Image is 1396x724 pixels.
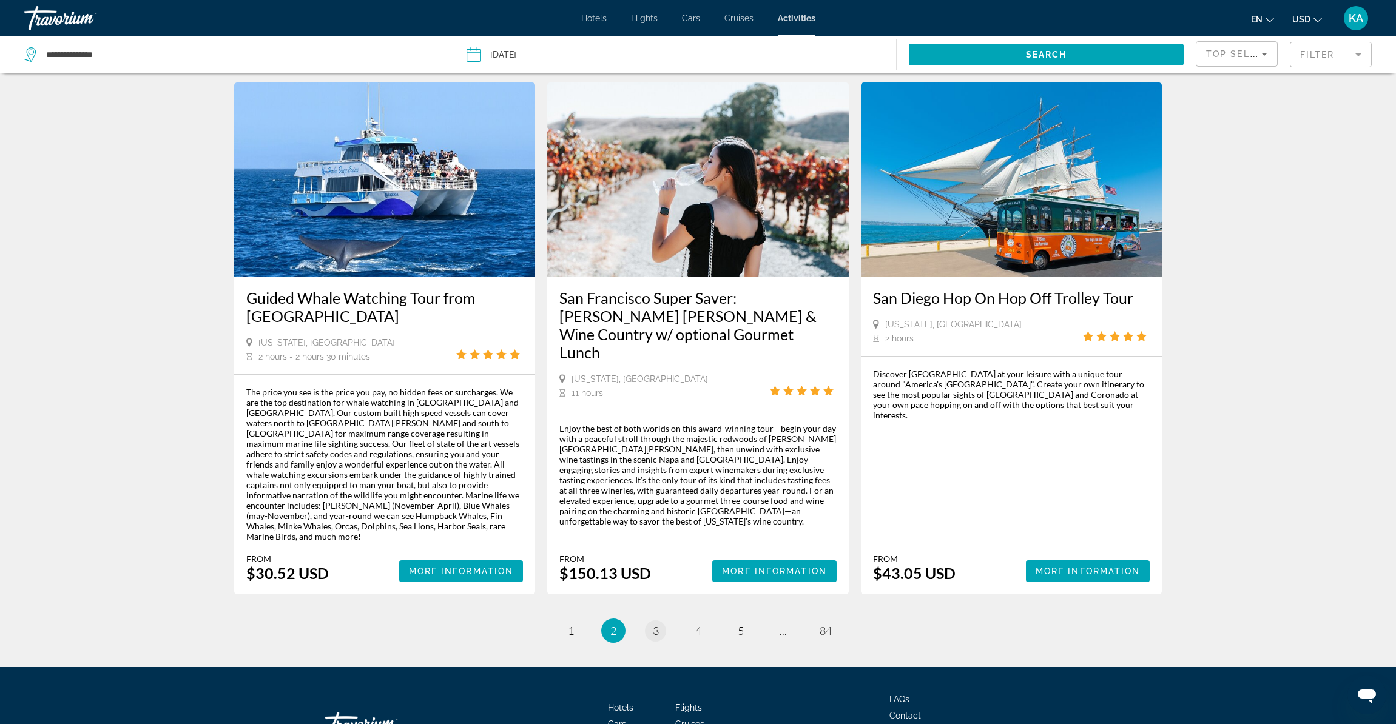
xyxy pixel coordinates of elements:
[889,711,921,720] a: Contact
[1340,5,1372,31] button: User Menu
[608,703,633,712] a: Hotels
[873,289,1150,307] a: San Diego Hop On Hop Off Trolley Tour
[722,566,827,576] span: More Information
[246,289,524,325] a: Guided Whale Watching Tour from [GEOGRAPHIC_DATA]
[467,36,896,73] button: Date: Oct 20, 2025
[581,13,607,23] a: Hotels
[695,624,701,637] span: 4
[780,624,787,637] span: ...
[712,560,837,582] button: More Information
[399,560,524,582] button: More Information
[559,554,651,564] div: From
[653,624,659,637] span: 3
[1251,15,1263,24] span: en
[559,423,837,526] div: Enjoy the best of both worlds on this award-winning tour—begin your day with a peaceful stroll th...
[234,82,536,277] img: d1.jpg
[1292,10,1322,28] button: Change currency
[873,564,956,582] div: $43.05 USD
[778,13,815,23] a: Activities
[572,388,603,398] span: 11 hours
[1347,675,1386,714] iframe: Button to launch messaging window
[1026,50,1067,59] span: Search
[258,352,370,361] span: 2 hours - 2 hours 30 minutes
[568,624,574,637] span: 1
[631,13,658,23] a: Flights
[724,13,754,23] a: Cruises
[1251,10,1274,28] button: Change language
[1290,41,1372,68] button: Filter
[559,564,651,582] div: $150.13 USD
[889,694,909,704] a: FAQs
[1026,560,1150,582] button: More Information
[1292,15,1310,24] span: USD
[246,564,329,582] div: $30.52 USD
[682,13,700,23] a: Cars
[246,554,329,564] div: From
[409,566,514,576] span: More Information
[559,289,837,361] a: San Francisco Super Saver: [PERSON_NAME] [PERSON_NAME] & Wine Country w/ optional Gourmet Lunch
[885,320,1022,329] span: [US_STATE], [GEOGRAPHIC_DATA]
[24,2,146,34] a: Travorium
[861,82,1162,277] img: 3f.jpg
[547,82,849,277] img: a0.jpg
[234,618,1162,643] nav: Pagination
[1206,47,1267,61] mat-select: Sort by
[885,334,914,343] span: 2 hours
[246,387,524,541] div: The price you see is the price you pay, no hidden fees or surcharges. We are the top destination ...
[1349,12,1363,24] span: KA
[1206,49,1275,59] span: Top Sellers
[873,369,1150,420] div: Discover [GEOGRAPHIC_DATA] at your leisure with a unique tour around "America's [GEOGRAPHIC_DATA]...
[572,374,708,384] span: [US_STATE], [GEOGRAPHIC_DATA]
[258,338,395,347] span: [US_STATE], [GEOGRAPHIC_DATA]
[738,624,744,637] span: 5
[820,624,832,637] span: 84
[675,703,702,712] a: Flights
[1036,566,1141,576] span: More Information
[909,44,1184,65] button: Search
[610,624,616,637] span: 2
[873,554,956,564] div: From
